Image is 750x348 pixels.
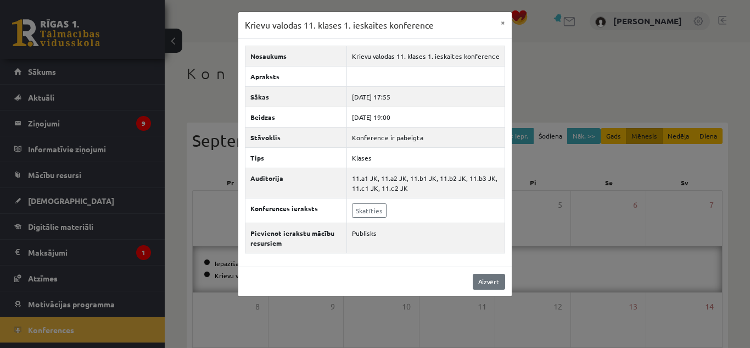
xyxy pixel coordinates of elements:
td: [DATE] 19:00 [347,107,505,127]
td: Klases [347,147,505,168]
td: [DATE] 17:55 [347,86,505,107]
th: Konferences ieraksts [245,198,347,223]
th: Pievienot ierakstu mācību resursiem [245,223,347,253]
th: Stāvoklis [245,127,347,147]
th: Nosaukums [245,46,347,66]
td: Konference ir pabeigta [347,127,505,147]
td: Publisks [347,223,505,253]
th: Auditorija [245,168,347,198]
td: Krievu valodas 11. klases 1. ieskaites konference [347,46,505,66]
th: Sākas [245,86,347,107]
th: Beidzas [245,107,347,127]
th: Apraksts [245,66,347,86]
a: Aizvērt [473,274,505,290]
th: Tips [245,147,347,168]
button: × [494,12,512,33]
h3: Krievu valodas 11. klases 1. ieskaites konference [245,19,434,32]
td: 11.a1 JK, 11.a2 JK, 11.b1 JK, 11.b2 JK, 11.b3 JK, 11.c1 JK, 11.c2 JK [347,168,505,198]
a: Skatīties [352,203,387,218]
